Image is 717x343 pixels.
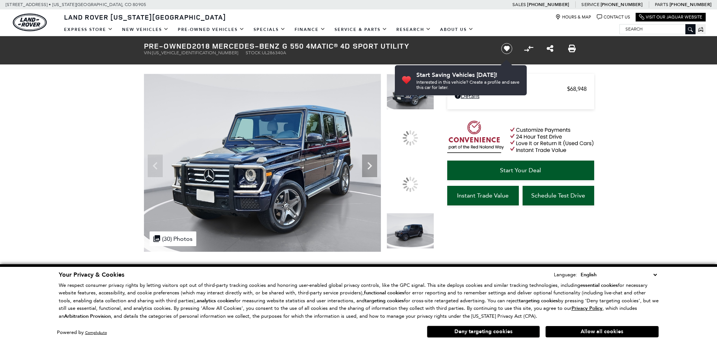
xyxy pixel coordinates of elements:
span: [US_VEHICLE_IDENTIFICATION_NUMBER] [152,50,238,55]
button: Compare vehicle [523,43,534,54]
a: Print this Pre-Owned 2018 Mercedes-Benz G 550 4MATIC® 4D Sport Utility [568,44,576,53]
a: Specials [249,23,290,36]
a: [PHONE_NUMBER] [601,2,642,8]
strong: essential cookies [580,282,618,289]
a: Hours & Map [555,14,591,20]
img: Used 2018 designo Mystic Blue Metallic Mercedes-Benz G 550 image 1 [387,74,434,110]
a: Privacy Policy [572,305,602,311]
a: About Us [436,23,478,36]
button: Deny targeting cookies [427,326,540,338]
strong: Pre-Owned [144,41,192,51]
a: Contact Us [597,14,630,20]
nav: Main Navigation [60,23,478,36]
a: Research [392,23,436,36]
img: Used 2018 designo Mystic Blue Metallic Mercedes-Benz G 550 image 4 [387,213,434,249]
span: Instant Trade Value [457,192,509,199]
span: UL286340A [262,50,286,55]
a: Visit Our Jaguar Website [639,14,702,20]
img: Used 2018 designo Mystic Blue Metallic Mercedes-Benz G 550 image 1 [144,74,381,252]
p: We respect consumer privacy rights by letting visitors opt out of third-party tracking cookies an... [59,282,659,320]
input: Search [620,24,695,34]
a: Finance [290,23,330,36]
span: Your Privacy & Cookies [59,271,124,279]
a: land-rover [13,14,47,31]
h1: 2018 Mercedes-Benz G 550 4MATIC® 4D Sport Utility [144,42,489,50]
a: Pre-Owned Vehicles [173,23,249,36]
button: Save vehicle [498,43,515,55]
a: [PHONE_NUMBER] [527,2,569,8]
a: EXPRESS STORE [60,23,118,36]
span: Sales [512,2,526,7]
div: (30) Photos [150,231,196,246]
span: Parts [655,2,668,7]
a: Schedule Test Drive [523,186,594,205]
a: [PHONE_NUMBER] [670,2,711,8]
strong: functional cookies [364,289,404,296]
a: Service & Parts [330,23,392,36]
div: Powered by [57,330,107,335]
strong: targeting cookies [519,297,558,304]
span: Schedule Test Drive [531,192,585,199]
span: Start Your Deal [500,167,541,174]
a: Retailer Selling Price $68,948 [455,86,587,92]
a: Instant Trade Value [447,186,519,205]
span: Stock: [246,50,262,55]
span: Retailer Selling Price [455,86,567,92]
a: New Vehicles [118,23,173,36]
span: Land Rover [US_STATE][GEOGRAPHIC_DATA] [64,12,226,21]
strong: analytics cookies [197,297,234,304]
a: Details [455,92,587,100]
strong: Arbitration Provision [64,313,111,320]
span: $68,948 [567,86,587,92]
button: Allow all cookies [546,326,659,337]
strong: targeting cookies [365,297,404,304]
a: [STREET_ADDRESS] • [US_STATE][GEOGRAPHIC_DATA], CO 80905 [6,2,146,7]
a: Share this Pre-Owned 2018 Mercedes-Benz G 550 4MATIC® 4D Sport Utility [547,44,553,53]
span: Service [581,2,599,7]
div: Language: [554,272,577,277]
img: Land Rover [13,14,47,31]
a: Land Rover [US_STATE][GEOGRAPHIC_DATA] [60,12,231,21]
span: VIN: [144,50,152,55]
select: Language Select [579,271,659,279]
a: ComplyAuto [85,330,107,335]
div: Next [362,155,377,177]
a: Start Your Deal [447,161,594,180]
